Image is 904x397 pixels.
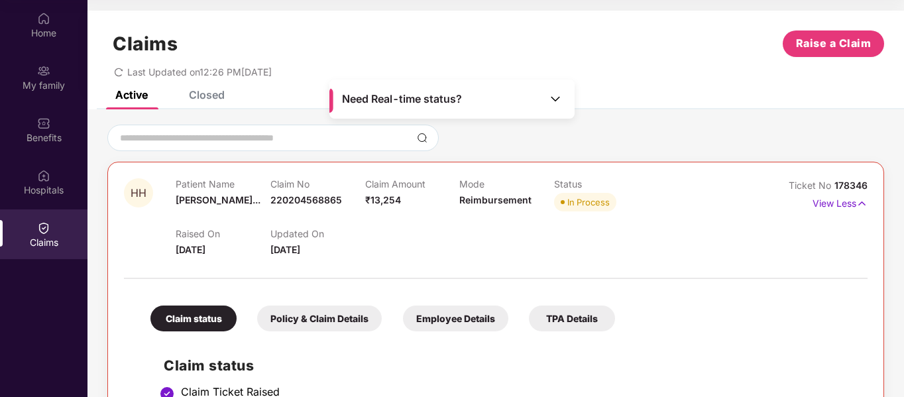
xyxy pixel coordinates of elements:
[549,92,562,105] img: Toggle Icon
[342,92,462,106] span: Need Real-time status?
[114,66,123,78] span: redo
[127,66,272,78] span: Last Updated on 12:26 PM[DATE]
[365,194,401,205] span: ₹13,254
[403,306,508,331] div: Employee Details
[567,196,610,209] div: In Process
[789,180,834,191] span: Ticket No
[270,194,342,205] span: 220204568865
[365,178,460,190] p: Claim Amount
[834,180,868,191] span: 178346
[37,64,50,78] img: svg+xml;base64,PHN2ZyB3aWR0aD0iMjAiIGhlaWdodD0iMjAiIHZpZXdCb3g9IjAgMCAyMCAyMCIgZmlsbD0ibm9uZSIgeG...
[529,306,615,331] div: TPA Details
[176,244,205,255] span: [DATE]
[37,221,50,235] img: svg+xml;base64,PHN2ZyBpZD0iQ2xhaW0iIHhtbG5zPSJodHRwOi8vd3d3LnczLm9yZy8yMDAwL3N2ZyIgd2lkdGg9IjIwIi...
[796,35,872,52] span: Raise a Claim
[176,178,270,190] p: Patient Name
[113,32,178,55] h1: Claims
[459,178,554,190] p: Mode
[37,117,50,130] img: svg+xml;base64,PHN2ZyBpZD0iQmVuZWZpdHMiIHhtbG5zPSJodHRwOi8vd3d3LnczLm9yZy8yMDAwL3N2ZyIgd2lkdGg9Ij...
[164,355,854,376] h2: Claim status
[270,228,365,239] p: Updated On
[783,30,884,57] button: Raise a Claim
[459,194,532,205] span: Reimbursement
[270,178,365,190] p: Claim No
[189,88,225,101] div: Closed
[37,169,50,182] img: svg+xml;base64,PHN2ZyBpZD0iSG9zcGl0YWxzIiB4bWxucz0iaHR0cDovL3d3dy53My5vcmcvMjAwMC9zdmciIHdpZHRoPS...
[131,188,146,199] span: HH
[813,193,868,211] p: View Less
[554,178,649,190] p: Status
[270,244,300,255] span: [DATE]
[37,12,50,25] img: svg+xml;base64,PHN2ZyBpZD0iSG9tZSIgeG1sbnM9Imh0dHA6Ly93d3cudzMub3JnLzIwMDAvc3ZnIiB3aWR0aD0iMjAiIG...
[176,228,270,239] p: Raised On
[417,133,427,143] img: svg+xml;base64,PHN2ZyBpZD0iU2VhcmNoLTMyeDMyIiB4bWxucz0iaHR0cDovL3d3dy53My5vcmcvMjAwMC9zdmciIHdpZH...
[115,88,148,101] div: Active
[150,306,237,331] div: Claim status
[856,196,868,211] img: svg+xml;base64,PHN2ZyB4bWxucz0iaHR0cDovL3d3dy53My5vcmcvMjAwMC9zdmciIHdpZHRoPSIxNyIgaGVpZ2h0PSIxNy...
[257,306,382,331] div: Policy & Claim Details
[176,194,260,205] span: [PERSON_NAME]...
